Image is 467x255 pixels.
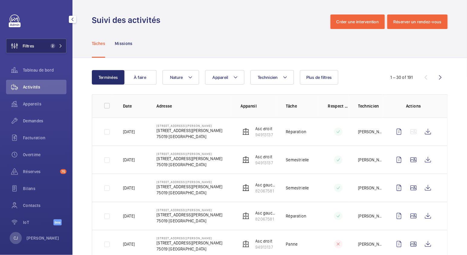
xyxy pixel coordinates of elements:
img: elevator.svg [242,128,250,135]
p: 75019 [GEOGRAPHIC_DATA] [156,246,222,252]
p: Semestrielle [286,185,309,191]
p: [STREET_ADDRESS][PERSON_NAME] [156,208,222,212]
p: 94913137 [256,244,273,250]
p: [STREET_ADDRESS][PERSON_NAME] [156,236,222,240]
span: Plus de filtres [306,75,332,80]
span: Appareil [213,75,228,80]
p: Date [123,103,147,109]
p: [DATE] [123,241,135,247]
button: À faire [124,70,156,85]
button: Terminées [92,70,124,85]
p: [PERSON_NAME] [358,185,382,191]
p: [DATE] [123,129,135,135]
span: Technicien [258,75,278,80]
p: Réparation [286,213,307,219]
p: [STREET_ADDRESS][PERSON_NAME] [156,212,222,218]
div: 1 – 30 of 191 [391,74,413,80]
p: [DATE] [123,213,135,219]
button: Créer une intervention [330,15,385,29]
span: 2 [50,44,55,48]
p: [PERSON_NAME] [27,235,59,241]
p: 75019 [GEOGRAPHIC_DATA] [156,134,222,140]
h1: Suivi des activités [92,15,164,26]
p: 94913137 [256,132,273,138]
p: [PERSON_NAME] [358,213,382,219]
p: [PERSON_NAME] [358,129,382,135]
p: Semestrielle [286,157,309,163]
p: Asc droit [256,238,273,244]
p: Respect délai [328,103,349,109]
p: 82067581 [256,188,276,194]
p: 82067581 [256,216,276,222]
span: Facturation [23,135,66,141]
p: Réparation [286,129,307,135]
span: Filtres [23,43,34,49]
button: Réserver un rendez-vous [387,15,448,29]
p: Asc gauche [256,182,276,188]
p: Tâche [286,103,318,109]
p: 75019 [GEOGRAPHIC_DATA] [156,162,222,168]
button: Plus de filtres [300,70,338,85]
span: Nature [170,75,183,80]
p: 75019 [GEOGRAPHIC_DATA] [156,190,222,196]
p: [PERSON_NAME] [358,157,382,163]
p: Panne [286,241,298,247]
p: 75019 [GEOGRAPHIC_DATA] [156,218,222,224]
span: Demandes [23,118,66,124]
span: Contacts [23,202,66,208]
span: Tableau de bord [23,67,66,73]
p: CJ [14,235,18,241]
img: elevator.svg [242,240,250,248]
span: Bilans [23,186,66,192]
p: [STREET_ADDRESS][PERSON_NAME] [156,184,222,190]
p: Actions [392,103,435,109]
span: Activités [23,84,66,90]
img: elevator.svg [242,212,250,220]
p: Appareil [241,103,276,109]
p: [STREET_ADDRESS][PERSON_NAME] [156,124,222,127]
p: Asc gauche [256,210,276,216]
p: [PERSON_NAME] [358,241,382,247]
p: [DATE] [123,185,135,191]
p: Asc droit [256,154,273,160]
p: [STREET_ADDRESS][PERSON_NAME] [156,240,222,246]
p: Technicien [358,103,382,109]
button: Appareil [205,70,244,85]
span: Appareils [23,101,66,107]
span: Overtime [23,152,66,158]
p: [STREET_ADDRESS][PERSON_NAME] [156,180,222,184]
p: [STREET_ADDRESS][PERSON_NAME] [156,127,222,134]
span: 75 [60,169,66,174]
p: Asc droit [256,126,273,132]
img: elevator.svg [242,184,250,192]
button: Filtres2 [6,39,66,53]
p: Missions [115,40,133,47]
span: Beta [53,219,62,225]
p: [DATE] [123,157,135,163]
p: [STREET_ADDRESS][PERSON_NAME] [156,156,222,162]
p: 94913137 [256,160,273,166]
p: Tâches [92,40,105,47]
span: IoT [23,219,53,225]
button: Nature [163,70,199,85]
img: elevator.svg [242,156,250,163]
button: Technicien [250,70,294,85]
span: Réserves [23,169,58,175]
p: Adresse [156,103,231,109]
p: [STREET_ADDRESS][PERSON_NAME] [156,152,222,156]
